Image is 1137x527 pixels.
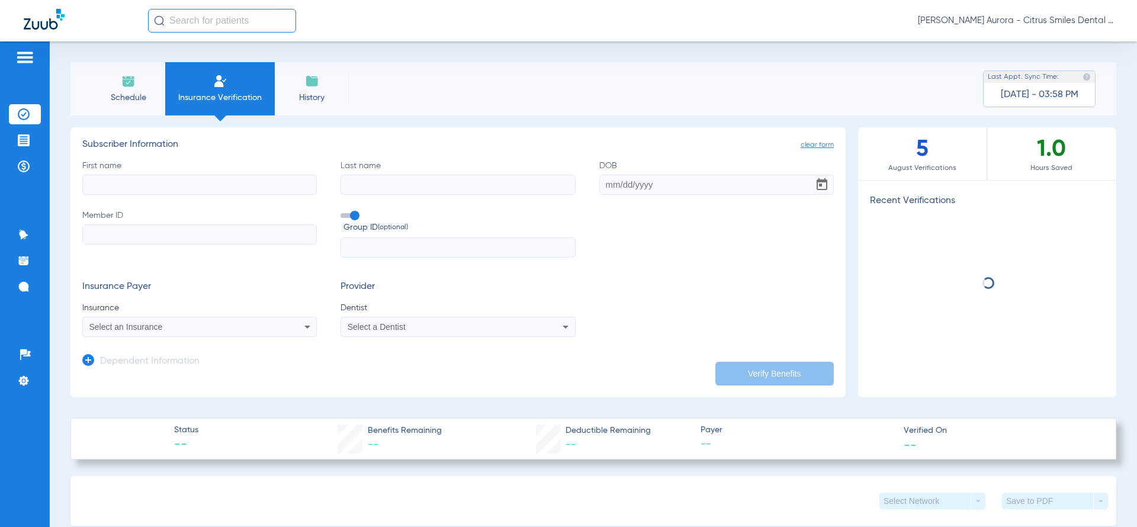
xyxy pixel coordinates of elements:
[566,439,576,450] span: --
[174,424,198,436] span: Status
[82,224,317,245] input: Member ID
[305,74,319,88] img: History
[82,160,317,195] label: First name
[148,9,296,33] input: Search for patients
[368,425,442,437] span: Benefits Remaining
[715,362,834,385] button: Verify Benefits
[378,221,408,234] small: (optional)
[701,424,894,436] span: Payer
[987,127,1116,180] div: 1.0
[15,50,34,65] img: hamburger-icon
[918,15,1113,27] span: [PERSON_NAME] Aurora - Citrus Smiles Dental Studio
[348,322,406,332] span: Select a Dentist
[599,175,834,195] input: DOBOpen calendar
[100,92,156,104] span: Schedule
[858,127,987,180] div: 5
[121,74,136,88] img: Schedule
[599,160,834,195] label: DOB
[987,162,1116,174] span: Hours Saved
[82,302,317,314] span: Insurance
[82,210,317,258] label: Member ID
[341,160,575,195] label: Last name
[904,425,1097,437] span: Verified On
[100,356,200,368] h3: Dependent Information
[174,92,266,104] span: Insurance Verification
[82,139,834,151] h3: Subscriber Information
[858,162,987,174] span: August Verifications
[82,175,317,195] input: First name
[858,195,1116,207] h3: Recent Verifications
[154,15,165,26] img: Search Icon
[801,139,834,151] span: clear form
[284,92,340,104] span: History
[89,322,163,332] span: Select an Insurance
[701,437,894,452] span: --
[341,302,575,314] span: Dentist
[24,9,65,30] img: Zuub Logo
[988,71,1059,83] span: Last Appt. Sync Time:
[368,439,378,450] span: --
[810,173,834,197] button: Open calendar
[1001,89,1078,101] span: [DATE] - 03:58 PM
[213,74,227,88] img: Manual Insurance Verification
[82,281,317,293] h3: Insurance Payer
[343,221,575,234] span: Group ID
[566,425,651,437] span: Deductible Remaining
[174,437,198,454] span: --
[904,438,917,451] span: --
[1083,73,1091,81] img: last sync help info
[341,175,575,195] input: Last name
[341,281,575,293] h3: Provider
